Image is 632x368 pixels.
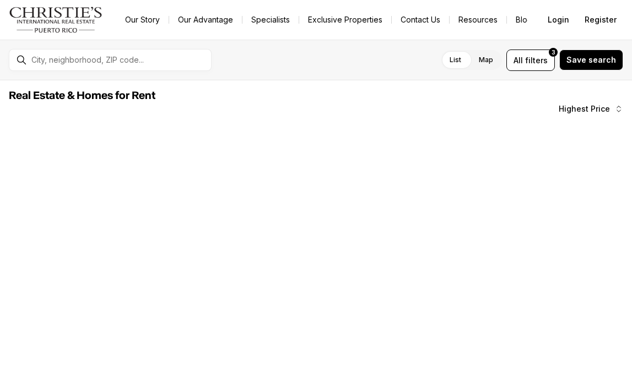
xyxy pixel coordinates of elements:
label: Map [470,50,502,70]
a: Specialists [242,12,299,28]
a: Exclusive Properties [299,12,391,28]
span: 3 [552,48,555,57]
img: logo [9,7,103,33]
a: Our Advantage [169,12,242,28]
a: Resources [450,12,506,28]
button: Contact Us [392,12,449,28]
button: Register [578,9,623,31]
a: Our Story [116,12,169,28]
span: Highest Price [559,105,610,113]
button: Allfilters3 [506,50,555,71]
span: Save search [566,56,616,64]
button: Save search [559,50,623,70]
span: filters [525,54,548,66]
span: Login [548,15,569,24]
label: List [441,50,470,70]
span: Real Estate & Homes for Rent [9,90,155,101]
button: Highest Price [552,98,630,120]
button: Login [541,9,576,31]
a: Blog [507,12,541,28]
span: All [514,54,523,66]
span: Register [585,15,617,24]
